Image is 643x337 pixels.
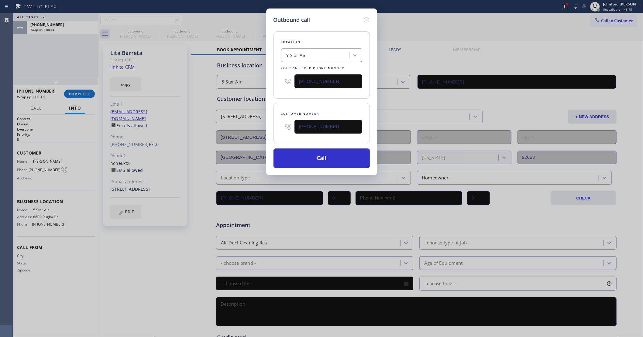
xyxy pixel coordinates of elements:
input: (123) 456-7890 [294,120,362,134]
div: Your caller id phone number [281,65,362,71]
div: 5 Star Air [286,52,306,59]
div: Location [281,39,362,45]
h5: Outbound call [273,16,310,24]
button: Call [273,148,370,168]
div: Customer number [281,111,362,117]
input: (123) 456-7890 [294,74,362,88]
